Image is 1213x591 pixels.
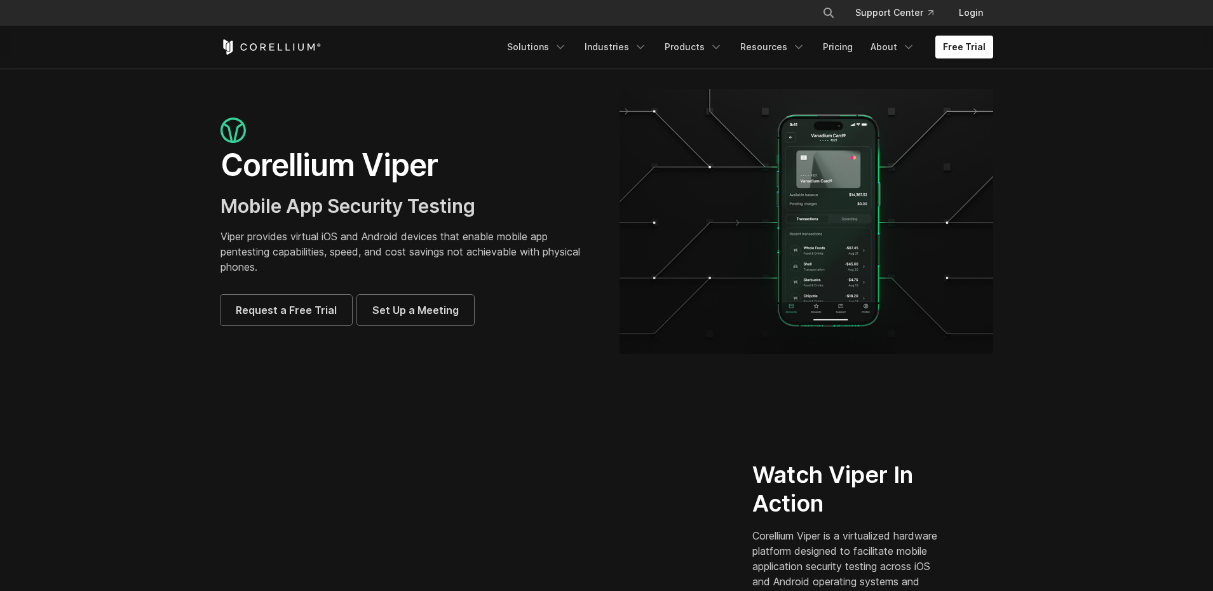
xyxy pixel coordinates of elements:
[817,1,840,24] button: Search
[657,36,730,58] a: Products
[733,36,813,58] a: Resources
[220,39,322,55] a: Corellium Home
[220,295,352,325] a: Request a Free Trial
[620,89,993,354] img: viper_hero
[372,302,459,318] span: Set Up a Meeting
[949,1,993,24] a: Login
[752,461,945,518] h2: Watch Viper In Action
[815,36,860,58] a: Pricing
[845,1,944,24] a: Support Center
[863,36,923,58] a: About
[220,118,246,144] img: viper_icon_large
[807,1,993,24] div: Navigation Menu
[220,146,594,184] h1: Corellium Viper
[357,295,474,325] a: Set Up a Meeting
[577,36,654,58] a: Industries
[220,194,475,217] span: Mobile App Security Testing
[236,302,337,318] span: Request a Free Trial
[220,229,594,275] p: Viper provides virtual iOS and Android devices that enable mobile app pentesting capabilities, sp...
[499,36,574,58] a: Solutions
[499,36,993,58] div: Navigation Menu
[935,36,993,58] a: Free Trial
